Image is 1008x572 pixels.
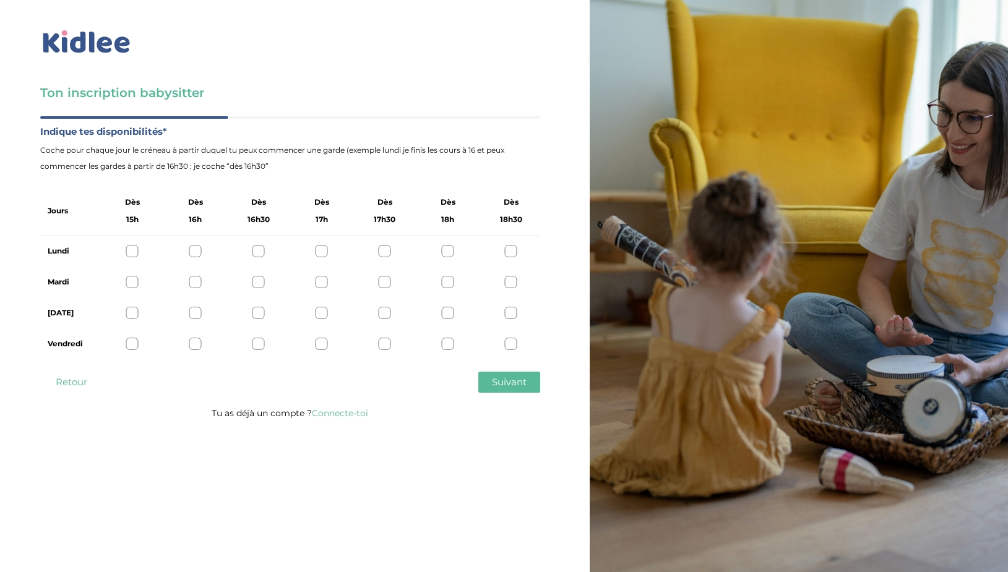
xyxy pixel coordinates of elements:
[189,211,202,228] span: 16h
[441,194,455,210] span: Dès
[48,243,91,259] label: Lundi
[500,211,522,228] span: 18h30
[248,211,270,228] span: 16h30
[316,211,328,228] span: 17h
[478,372,540,393] button: Suivant
[48,274,91,290] label: Mardi
[441,211,454,228] span: 18h
[40,372,102,393] button: Retour
[40,84,540,101] h3: Ton inscription babysitter
[48,203,68,219] label: Jours
[40,142,540,174] span: Coche pour chaque jour le créneau à partir duquel tu peux commencer une garde (exemple lundi je f...
[251,194,266,210] span: Dès
[125,194,140,210] span: Dès
[48,305,91,321] label: [DATE]
[188,194,203,210] span: Dès
[48,336,91,352] label: Vendredi
[504,194,519,210] span: Dès
[377,194,392,210] span: Dès
[40,28,133,56] img: logo_kidlee_bleu
[314,194,329,210] span: Dès
[312,408,368,419] a: Connecte-toi
[40,405,540,421] p: Tu as déjà un compte ?
[374,211,395,228] span: 17h30
[492,376,527,388] span: Suivant
[40,124,540,140] label: Indique tes disponibilités*
[126,211,139,228] span: 15h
